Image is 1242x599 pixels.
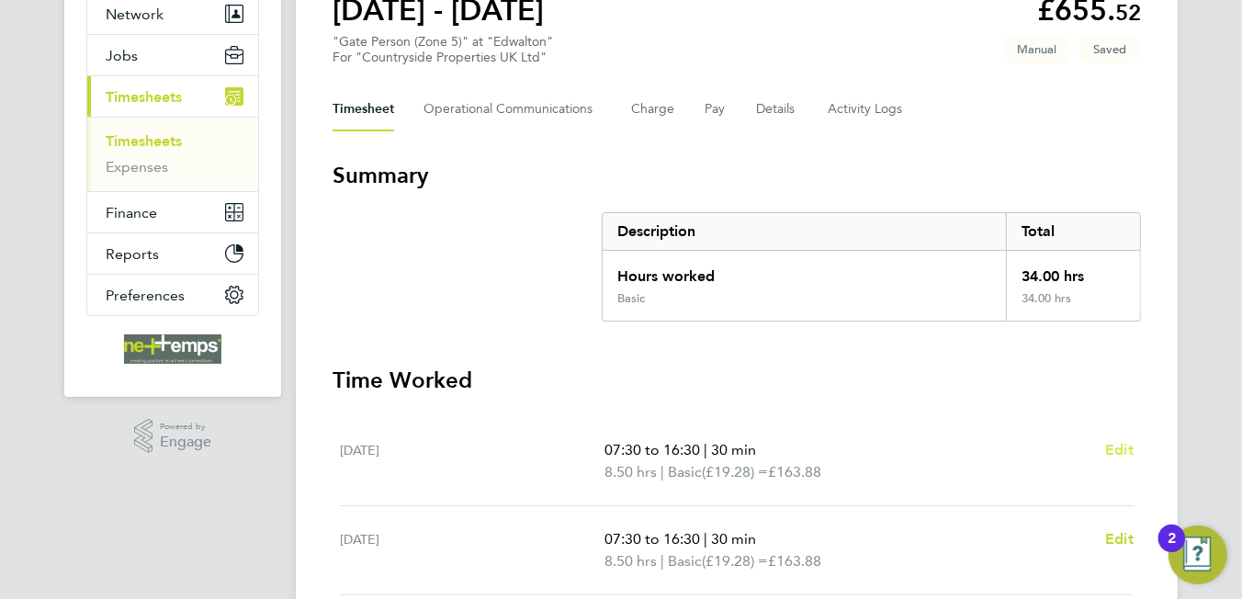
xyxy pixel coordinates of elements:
[106,6,164,23] span: Network
[160,435,211,450] span: Engage
[1006,213,1140,250] div: Total
[333,161,1141,190] h3: Summary
[604,530,700,548] span: 07:30 to 16:30
[661,463,664,480] span: |
[631,87,675,131] button: Charge
[768,463,821,480] span: £163.88
[604,552,657,570] span: 8.50 hrs
[1006,291,1140,321] div: 34.00 hrs
[106,47,138,64] span: Jobs
[87,117,258,191] div: Timesheets
[333,87,394,131] button: Timesheet
[702,463,768,480] span: (£19.28) =
[87,192,258,232] button: Finance
[756,87,798,131] button: Details
[160,419,211,435] span: Powered by
[340,439,604,483] div: [DATE]
[1105,530,1134,548] span: Edit
[87,233,258,274] button: Reports
[106,245,159,263] span: Reports
[603,251,1006,291] div: Hours worked
[134,419,212,454] a: Powered byEngage
[602,212,1141,322] div: Summary
[603,213,1006,250] div: Description
[333,50,553,65] div: For "Countryside Properties UK Ltd"
[87,35,258,75] button: Jobs
[423,87,602,131] button: Operational Communications
[711,530,756,548] span: 30 min
[704,530,707,548] span: |
[1105,439,1134,461] a: Edit
[106,158,168,175] a: Expenses
[1169,526,1227,584] button: Open Resource Center, 2 new notifications
[604,463,657,480] span: 8.50 hrs
[1105,441,1134,458] span: Edit
[333,366,1141,395] h3: Time Worked
[106,204,157,221] span: Finance
[1105,528,1134,550] a: Edit
[87,275,258,315] button: Preferences
[1078,34,1141,64] span: This timesheet is Saved.
[768,552,821,570] span: £163.88
[1006,251,1140,291] div: 34.00 hrs
[705,87,727,131] button: Pay
[124,334,221,364] img: net-temps-logo-retina.png
[711,441,756,458] span: 30 min
[604,441,700,458] span: 07:30 to 16:30
[87,76,258,117] button: Timesheets
[661,552,664,570] span: |
[106,88,182,106] span: Timesheets
[333,34,553,65] div: "Gate Person (Zone 5)" at "Edwalton"
[1168,538,1176,562] div: 2
[617,291,645,306] div: Basic
[106,132,182,150] a: Timesheets
[704,441,707,458] span: |
[86,334,259,364] a: Go to home page
[702,552,768,570] span: (£19.28) =
[340,528,604,572] div: [DATE]
[668,461,702,483] span: Basic
[1002,34,1071,64] span: This timesheet was manually created.
[828,87,905,131] button: Activity Logs
[106,287,185,304] span: Preferences
[668,550,702,572] span: Basic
